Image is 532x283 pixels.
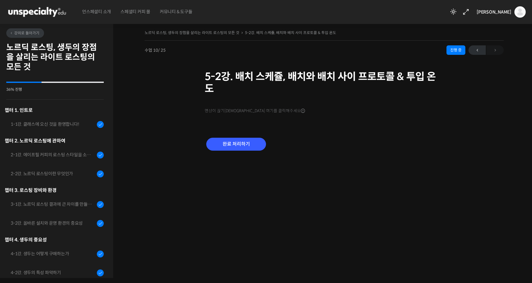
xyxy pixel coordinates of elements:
[468,46,486,55] span: ←
[5,235,104,244] div: 챕터 4. 생두의 중요성
[477,9,511,15] span: [PERSON_NAME]
[5,106,104,114] h3: 챕터 1. 인트로
[245,30,336,35] a: 5-2강. 배치 스케쥴, 배치와 배치 사이 프로토콜 & 투입 온도
[158,48,166,53] span: / 25
[6,28,44,38] a: 강의로 돌아가기
[11,170,95,177] div: 2-2강. 노르딕 로스팅이란 무엇인가
[9,31,39,35] span: 강의로 돌아가기
[11,201,95,208] div: 3-1강. 노르딕 로스팅 결과에 큰 차이를 만들어내는 로스팅 머신의 종류와 환경
[205,71,444,95] h1: 5-2강. 배치 스케쥴, 배치와 배치 사이 프로토콜 & 투입 온도
[5,186,104,194] div: 챕터 3. 로스팅 장비와 환경
[145,30,239,35] a: 노르딕 로스팅, 생두의 장점을 살리는 라이트 로스팅의 모든 것
[206,138,266,151] input: 완료 처리하기
[468,45,486,55] a: ←이전
[11,250,95,257] div: 4-1강. 생두는 어떻게 구매하는가
[11,220,95,227] div: 3-2강. 올바른 설치와 운영 환경의 중요성
[205,108,305,113] span: 영상이 끊기[DEMOGRAPHIC_DATA] 여기를 클릭해주세요
[11,151,95,158] div: 2-1강. 에이프릴 커피의 로스팅 스타일을 소개합니다
[5,136,104,145] div: 챕터 2. 노르딕 로스팅에 관하여
[446,45,465,55] div: 진행 중
[11,121,95,128] div: 1-1강. 클래스에 오신 것을 환영합니다!
[145,48,166,52] span: 수업 10
[11,269,95,276] div: 4-2강. 생두의 특성 파악하기
[6,43,104,72] h2: 노르딕 로스팅, 생두의 장점을 살리는 라이트 로스팅의 모든 것
[6,88,104,91] div: 36% 진행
